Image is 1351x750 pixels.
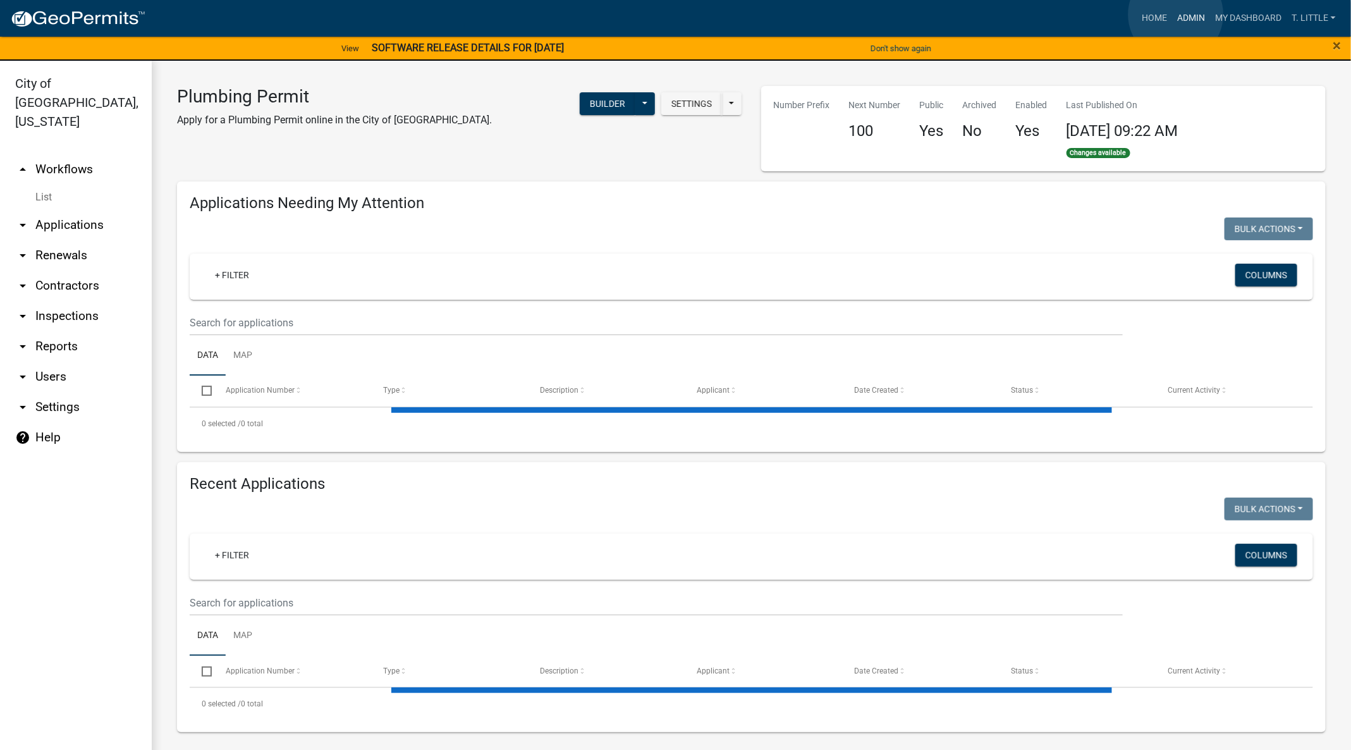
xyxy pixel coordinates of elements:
[1156,656,1313,686] datatable-header-cell: Current Activity
[920,122,944,140] h4: Yes
[849,99,901,112] p: Next Number
[190,376,214,406] datatable-header-cell: Select
[540,667,578,675] span: Description
[854,386,898,395] span: Date Created
[190,656,214,686] datatable-header-cell: Select
[15,430,30,445] i: help
[205,544,259,567] a: + Filter
[1168,386,1221,395] span: Current Activity
[226,667,295,675] span: Application Number
[15,162,30,177] i: arrow_drop_up
[190,590,1123,616] input: Search for applications
[697,667,730,675] span: Applicant
[15,369,30,384] i: arrow_drop_down
[214,656,370,686] datatable-header-cell: Application Number
[1067,148,1131,158] span: Changes available
[15,400,30,415] i: arrow_drop_down
[15,248,30,263] i: arrow_drop_down
[865,38,936,59] button: Don't show again
[661,92,722,115] button: Settings
[190,688,1313,720] div: 0 total
[372,42,564,54] strong: SOFTWARE RELEASE DETAILS FOR [DATE]
[226,386,295,395] span: Application Number
[371,376,528,406] datatable-header-cell: Type
[685,656,842,686] datatable-header-cell: Applicant
[190,310,1123,336] input: Search for applications
[774,99,830,112] p: Number Prefix
[190,616,226,656] a: Data
[854,667,898,675] span: Date Created
[226,616,260,656] a: Map
[1287,6,1341,30] a: T. Little
[177,86,492,108] h3: Plumbing Permit
[999,376,1156,406] datatable-header-cell: Status
[697,386,730,395] span: Applicant
[1210,6,1287,30] a: My Dashboard
[1225,218,1313,240] button: Bulk Actions
[1333,37,1342,54] span: ×
[15,218,30,233] i: arrow_drop_down
[528,376,685,406] datatable-header-cell: Description
[1016,122,1048,140] h4: Yes
[1168,667,1221,675] span: Current Activity
[383,386,400,395] span: Type
[202,699,241,708] span: 0 selected /
[963,99,997,112] p: Archived
[540,386,578,395] span: Description
[849,122,901,140] h4: 100
[1172,6,1210,30] a: Admin
[1067,122,1178,140] span: [DATE] 09:22 AM
[1156,376,1313,406] datatable-header-cell: Current Activity
[202,419,241,428] span: 0 selected /
[842,656,999,686] datatable-header-cell: Date Created
[190,194,1313,212] h4: Applications Needing My Attention
[1225,498,1313,520] button: Bulk Actions
[190,408,1313,440] div: 0 total
[336,38,364,59] a: View
[371,656,528,686] datatable-header-cell: Type
[528,656,685,686] datatable-header-cell: Description
[1011,386,1033,395] span: Status
[214,376,370,406] datatable-header-cell: Application Number
[1333,38,1342,53] button: Close
[1011,667,1033,675] span: Status
[15,278,30,293] i: arrow_drop_down
[842,376,999,406] datatable-header-cell: Date Created
[999,656,1156,686] datatable-header-cell: Status
[1235,264,1297,286] button: Columns
[190,336,226,376] a: Data
[205,264,259,286] a: + Filter
[963,122,997,140] h4: No
[1067,99,1178,112] p: Last Published On
[190,475,1313,493] h4: Recent Applications
[15,339,30,354] i: arrow_drop_down
[15,309,30,324] i: arrow_drop_down
[383,667,400,675] span: Type
[1137,6,1172,30] a: Home
[685,376,842,406] datatable-header-cell: Applicant
[1235,544,1297,567] button: Columns
[580,92,635,115] button: Builder
[1016,99,1048,112] p: Enabled
[226,336,260,376] a: Map
[177,113,492,128] p: Apply for a Plumbing Permit online in the City of [GEOGRAPHIC_DATA].
[920,99,944,112] p: Public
